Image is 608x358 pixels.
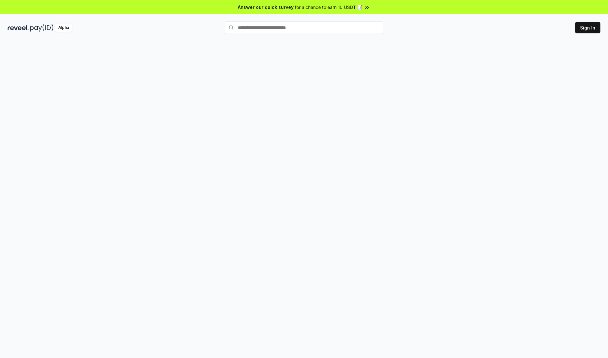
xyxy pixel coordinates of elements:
span: Answer our quick survey [238,4,294,10]
span: for a chance to earn 10 USDT 📝 [295,4,363,10]
button: Sign In [575,22,600,33]
img: reveel_dark [8,24,29,32]
img: pay_id [30,24,54,32]
div: Alpha [55,24,73,32]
